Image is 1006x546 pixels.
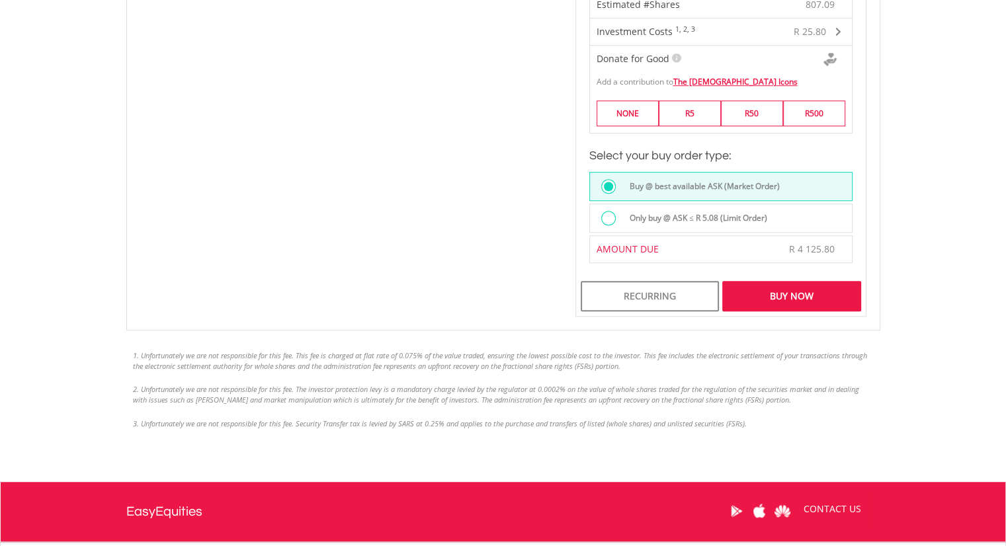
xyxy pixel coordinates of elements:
label: R5 [659,100,721,126]
label: Buy @ best available ASK (Market Order) [622,179,780,194]
span: Investment Costs [597,25,673,38]
li: 3. Unfortunately we are not responsible for this fee. Security Transfer tax is levied by SARS at ... [133,418,874,429]
li: 1. Unfortunately we are not responsible for this fee. This fee is charged at flat rate of 0.075% ... [133,350,874,371]
h3: Select your buy order type: [589,147,853,165]
label: Only buy @ ASK ≤ R 5.08 (Limit Order) [622,211,767,225]
img: Donte For Good [823,53,837,66]
span: AMOUNT DUE [597,243,659,255]
a: EasyEquities [126,482,202,541]
label: NONE [597,100,659,126]
span: R 4 125.80 [789,243,835,255]
a: Apple [748,490,771,531]
sup: 1, 2, 3 [675,24,695,34]
div: Add a contribution to [590,69,852,87]
a: The [DEMOGRAPHIC_DATA] Icons [673,76,798,87]
a: Huawei [771,490,794,531]
li: 2. Unfortunately we are not responsible for this fee. The investor protection levy is a mandatory... [133,384,874,405]
a: CONTACT US [794,490,870,527]
span: R 25.80 [794,25,826,38]
span: Donate for Good [597,52,669,65]
label: R50 [721,100,783,126]
label: R500 [783,100,845,126]
a: Google Play [725,490,748,531]
div: Recurring [581,281,719,311]
div: Buy Now [722,281,860,311]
